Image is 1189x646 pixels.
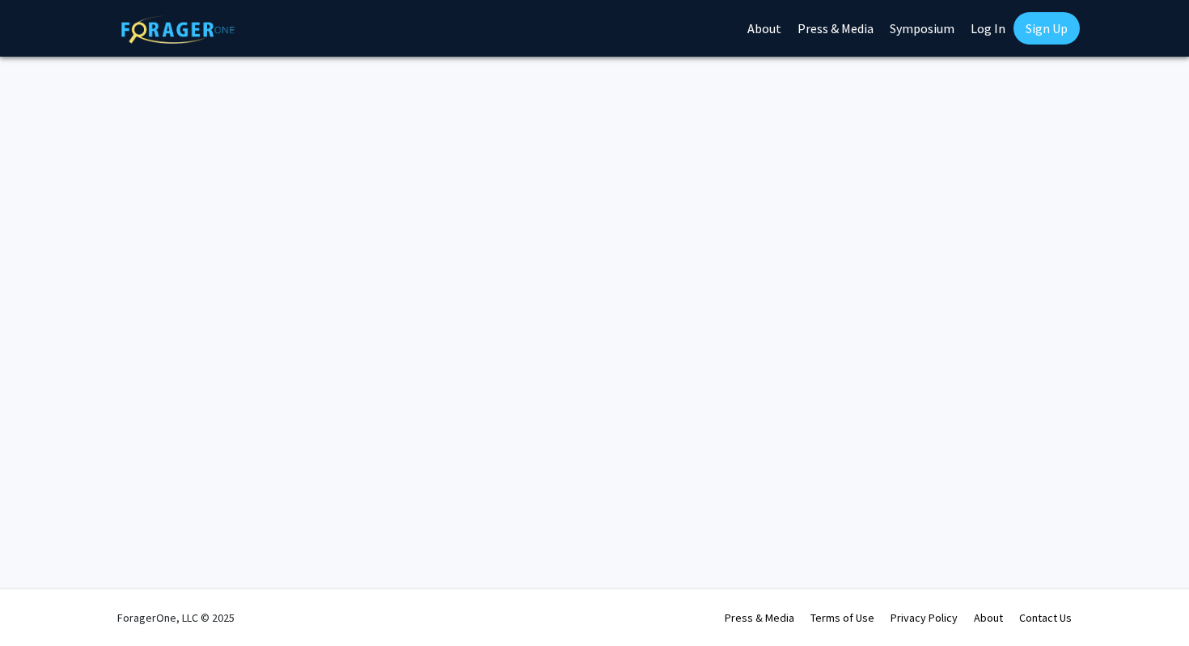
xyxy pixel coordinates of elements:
a: About [974,610,1003,625]
a: Terms of Use [810,610,874,625]
a: Sign Up [1013,12,1080,45]
a: Contact Us [1019,610,1072,625]
img: ForagerOne Logo [121,15,235,44]
a: Privacy Policy [891,610,958,625]
div: ForagerOne, LLC © 2025 [117,589,235,646]
a: Press & Media [725,610,794,625]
